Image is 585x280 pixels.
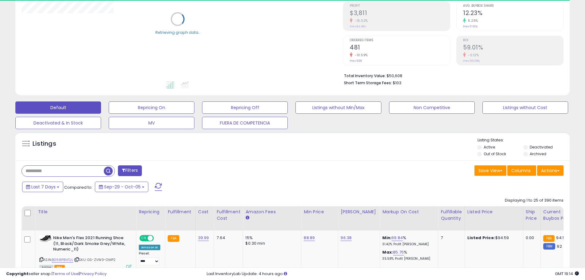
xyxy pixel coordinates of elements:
[344,80,392,85] b: Short Term Storage Fees:
[474,165,506,176] button: Save View
[245,215,249,221] small: Amazon Fees.
[530,144,553,150] label: Deactivated
[511,168,531,174] span: Columns
[52,257,73,262] a: B098P8HTJL
[537,165,564,176] button: Actions
[95,182,148,192] button: Sep-29 - Oct-05
[507,165,536,176] button: Columns
[393,249,404,255] a: 85.75
[15,101,101,114] button: Default
[441,209,462,222] div: Fulfillable Quantity
[463,4,563,8] span: Avg. Buybox Share
[526,209,538,222] div: Ship Price
[245,241,296,246] div: $0.30 min
[74,257,115,262] span: | SKU: GS-ZVW3-OMP2
[543,209,575,222] div: Current Buybox Price
[216,209,240,222] div: Fulfillment Cost
[64,184,92,190] span: Compared to:
[478,137,570,143] p: Listing States:
[341,235,352,241] a: 96.38
[466,18,478,23] small: 5.25%
[353,53,368,57] small: -10.59%
[350,25,366,28] small: Prev: $4,484
[484,151,506,156] label: Out of Stock
[202,117,288,129] button: FUERA DE COMPETENCIA
[482,101,568,114] button: Listings without Cost
[153,236,163,241] span: OFF
[202,101,288,114] button: Repricing Off
[39,235,52,242] img: 31cDsy1asYL._SL40_.jpg
[505,198,564,203] div: Displaying 1 to 25 of 390 items
[344,73,386,78] b: Total Inventory Value:
[139,209,162,215] div: Repricing
[543,235,555,242] small: FBA
[557,243,562,249] span: 92
[353,18,368,23] small: -15.02%
[382,242,433,246] p: 31.42% Profit [PERSON_NAME]
[109,101,194,114] button: Repricing On
[109,117,194,129] button: MV
[80,271,107,277] a: Privacy Policy
[304,235,315,241] a: 88.89
[467,209,521,215] div: Listed Price
[382,257,433,261] p: 35.58% Profit [PERSON_NAME]
[245,235,296,241] div: 15%
[556,235,567,241] span: 94.59
[350,4,450,8] span: Profit
[382,250,433,261] div: %
[38,209,134,215] div: Title
[155,30,200,35] div: Retrieving graph data..
[382,249,393,255] b: Max:
[15,117,101,129] button: Deactivated & In Stock
[140,236,148,241] span: ON
[22,182,63,192] button: Last 7 Days
[6,271,29,277] strong: Copyright
[393,80,401,86] span: $103
[53,271,79,277] a: Terms of Use
[33,140,56,148] h5: Listings
[245,209,298,215] div: Amazon Fees
[441,235,460,241] div: 7
[463,39,563,42] span: ROI
[344,72,559,79] li: $50,608
[341,209,377,215] div: [PERSON_NAME]
[216,235,238,241] div: 7.64
[389,101,475,114] button: Non Competitive
[198,209,212,215] div: Cost
[382,235,392,241] b: Min:
[463,44,563,52] h2: 59.01%
[463,59,480,63] small: Prev: 59.08%
[543,243,555,250] small: FBM
[104,184,141,190] span: Sep-29 - Oct-05
[139,245,160,250] div: Amazon AI
[139,251,160,265] div: Preset:
[466,53,479,57] small: -0.12%
[484,144,495,150] label: Active
[530,151,546,156] label: Archived
[555,271,579,277] span: 2025-10-13 19:14 GMT
[380,206,438,231] th: The percentage added to the cost of goods (COGS) that forms the calculator for Min & Max prices.
[467,235,495,241] b: Listed Price:
[168,235,179,242] small: FBA
[6,271,107,277] div: seller snap | |
[350,10,450,18] h2: $3,811
[350,59,362,63] small: Prev: 538
[118,165,142,176] button: Filters
[350,44,450,52] h2: 481
[392,235,403,241] a: 69.84
[350,39,450,42] span: Ordered Items
[31,184,56,190] span: Last 7 Days
[198,235,209,241] a: 39.99
[382,209,435,215] div: Markup on Cost
[467,235,518,241] div: $94.59
[304,209,335,215] div: Min Price
[295,101,381,114] button: Listings without Min/Max
[207,271,579,277] div: Last InventoryLab Update: 4 hours ago.
[382,235,433,246] div: %
[53,235,128,254] b: Nike Men's Flex 2021 Running Shoe (11, Black/Dark Smoke Grey/White, Numeric_11)
[168,209,193,215] div: Fulfillment
[463,25,478,28] small: Prev: 11.62%
[463,10,563,18] h2: 12.23%
[526,235,536,241] div: 0.00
